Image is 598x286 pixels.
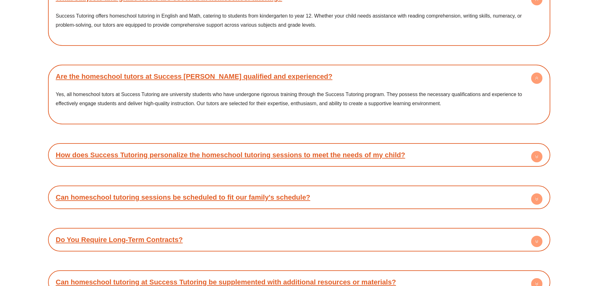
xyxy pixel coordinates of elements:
[56,90,542,108] p: Yes, all homeschool tutors at Success Tutoring are university students who have undergone rigorou...
[51,68,547,85] h4: Are the homeschool tutors at Success [PERSON_NAME] qualified and experienced?
[56,278,396,286] a: Can homeschool tutoring at Success Tutoring be supplemented with additional resources or materials?
[56,151,405,159] a: How does Success Tutoring personalize the homeschool tutoring sessions to meet the needs of my ch...
[51,7,547,43] div: What subjects and grade levels are covered in homeschool tutoring?
[51,189,547,206] h4: Can homeschool tutoring sessions be scheduled to fit our family's schedule?
[51,85,547,121] div: Are the homeschool tutors at Success [PERSON_NAME] qualified and experienced?
[493,215,598,286] iframe: Chat Widget
[51,231,547,248] h4: Do You Require Long-Term Contracts?
[56,193,310,201] a: Can homeschool tutoring sessions be scheduled to fit our family's schedule?
[56,236,183,244] a: Do You Require Long-Term Contracts?
[56,11,542,30] p: Success Tutoring offers homeschool tutoring in English and Math, catering to students from kinder...
[56,73,332,80] a: Are the homeschool tutors at Success [PERSON_NAME] qualified and experienced?
[51,146,547,164] h4: How does Success Tutoring personalize the homeschool tutoring sessions to meet the needs of my ch...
